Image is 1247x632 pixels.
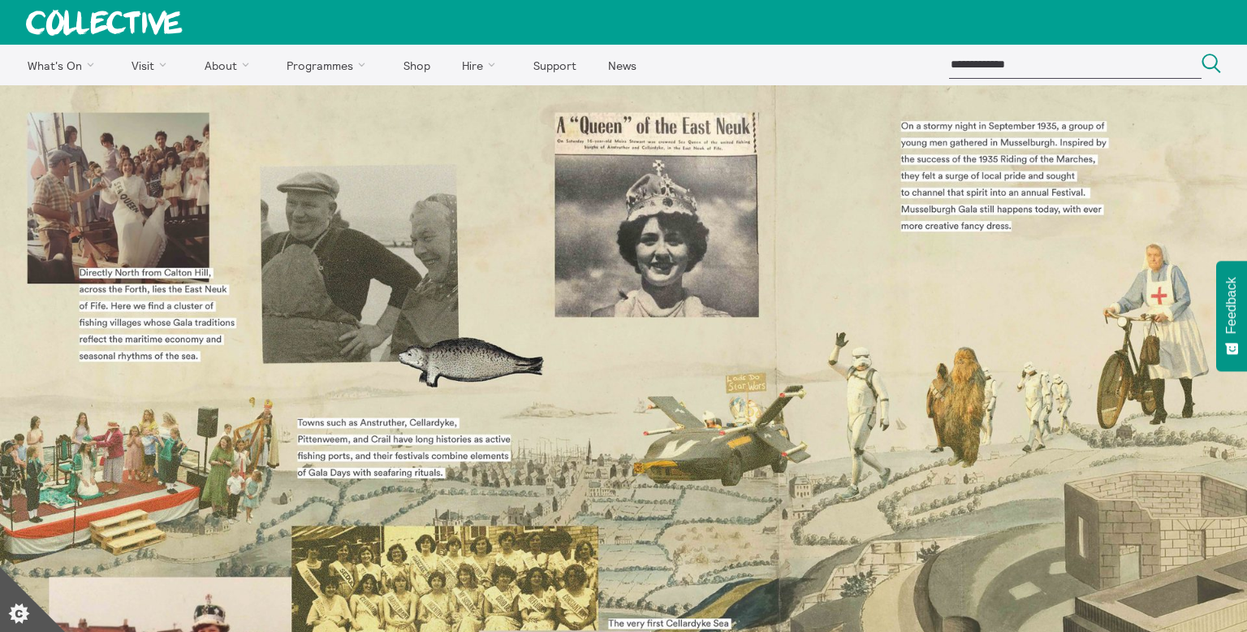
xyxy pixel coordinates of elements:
[448,45,516,85] a: Hire
[273,45,386,85] a: Programmes
[593,45,650,85] a: News
[190,45,270,85] a: About
[1216,261,1247,371] button: Feedback - Show survey
[118,45,188,85] a: Visit
[389,45,444,85] a: Shop
[519,45,590,85] a: Support
[1224,277,1239,334] span: Feedback
[13,45,114,85] a: What's On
